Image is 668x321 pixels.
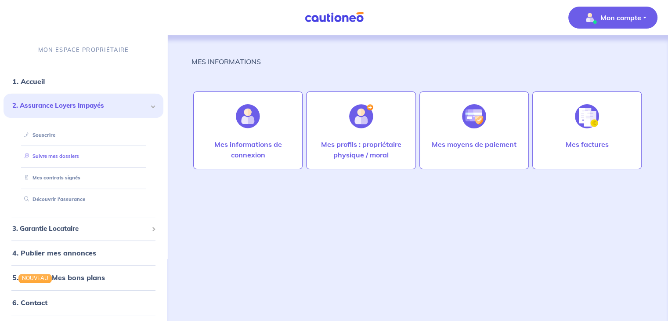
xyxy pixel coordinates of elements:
[4,94,163,118] div: 2. Assurance Loyers Impayés
[21,175,80,181] a: Mes contrats signés
[14,171,153,185] div: Mes contrats signés
[315,139,406,160] p: Mes profils : propriétaire physique / moral
[202,139,293,160] p: Mes informations de connexion
[568,7,657,29] button: illu_account_valid_menu.svgMon compte
[12,101,148,111] span: 2. Assurance Loyers Impayés
[12,273,105,282] a: 5.NOUVEAUMes bons plans
[462,104,486,128] img: illu_credit_card_no_anim.svg
[565,139,608,150] p: Mes factures
[12,77,45,86] a: 1. Accueil
[21,132,55,138] a: Souscrire
[21,196,85,202] a: Découvrir l'assurance
[14,149,153,164] div: Suivre mes dossiers
[191,56,261,67] p: MES INFORMATIONS
[575,104,599,128] img: illu_invoice.svg
[349,104,373,128] img: illu_account_add.svg
[4,244,163,262] div: 4. Publier mes annonces
[38,46,129,54] p: MON ESPACE PROPRIÉTAIRE
[4,73,163,90] div: 1. Accueil
[4,269,163,286] div: 5.NOUVEAUMes bons plans
[301,12,367,23] img: Cautioneo
[12,298,47,307] a: 6. Contact
[12,248,96,257] a: 4. Publier mes annonces
[4,220,163,237] div: 3. Garantie Locataire
[600,12,641,23] p: Mon compte
[12,224,148,234] span: 3. Garantie Locataire
[14,192,153,207] div: Découvrir l'assurance
[14,128,153,142] div: Souscrire
[432,139,516,150] p: Mes moyens de paiement
[236,104,260,128] img: illu_account.svg
[4,294,163,311] div: 6. Contact
[583,11,597,25] img: illu_account_valid_menu.svg
[21,153,79,159] a: Suivre mes dossiers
